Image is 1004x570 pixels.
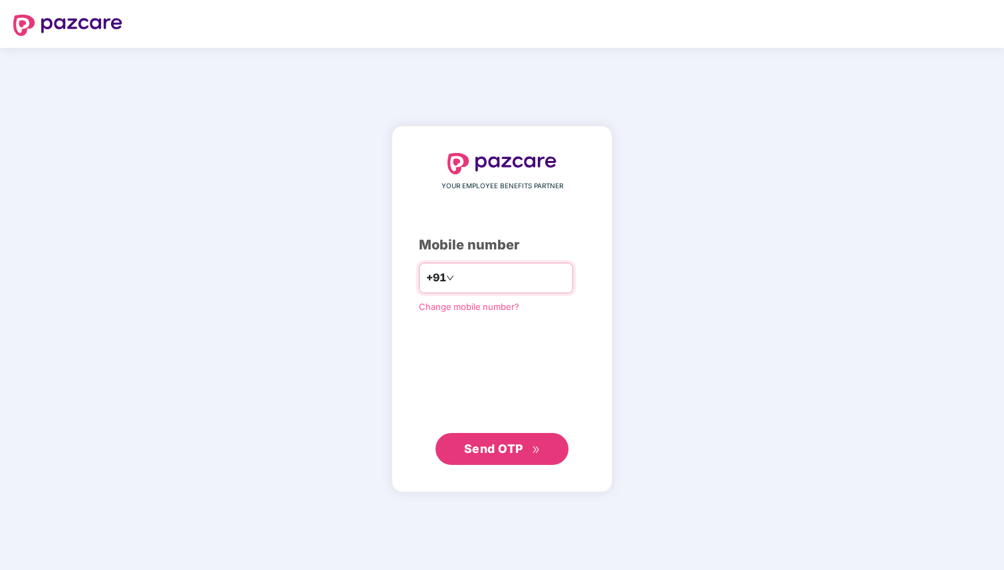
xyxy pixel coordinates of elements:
[447,153,557,174] img: logo
[426,269,446,286] span: +91
[464,442,523,456] span: Send OTP
[441,181,563,192] span: YOUR EMPLOYEE BENEFITS PARTNER
[436,433,568,465] button: Send OTPdouble-right
[419,301,519,312] a: Change mobile number?
[419,235,585,255] div: Mobile number
[532,446,541,454] span: double-right
[446,274,454,282] span: down
[13,15,122,36] img: logo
